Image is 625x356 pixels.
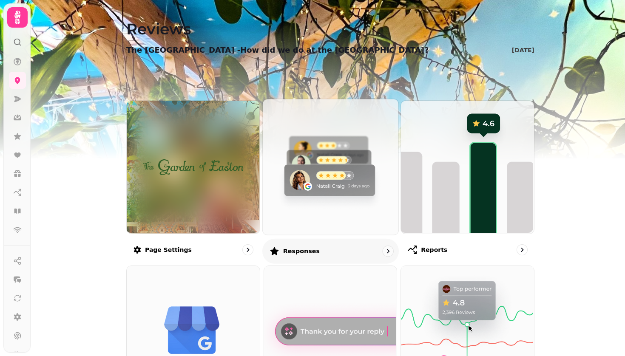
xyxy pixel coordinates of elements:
[512,46,534,54] p: [DATE]
[283,247,319,255] p: Responses
[244,246,252,254] svg: go to
[400,100,533,233] img: Reports
[126,44,429,56] p: The [GEOGRAPHIC_DATA] - How did we do at the [GEOGRAPHIC_DATA]?
[401,100,534,262] a: ReportsReports
[143,140,243,194] img: How did we do at the Garden of Easton?
[126,100,260,262] a: Page settingsHow did we do at the Garden of Easton?Page settings
[145,246,192,254] p: Page settings
[262,99,399,263] a: ResponsesResponses
[421,246,447,254] p: Reports
[261,98,397,234] img: Responses
[384,247,392,255] svg: go to
[518,246,526,254] svg: go to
